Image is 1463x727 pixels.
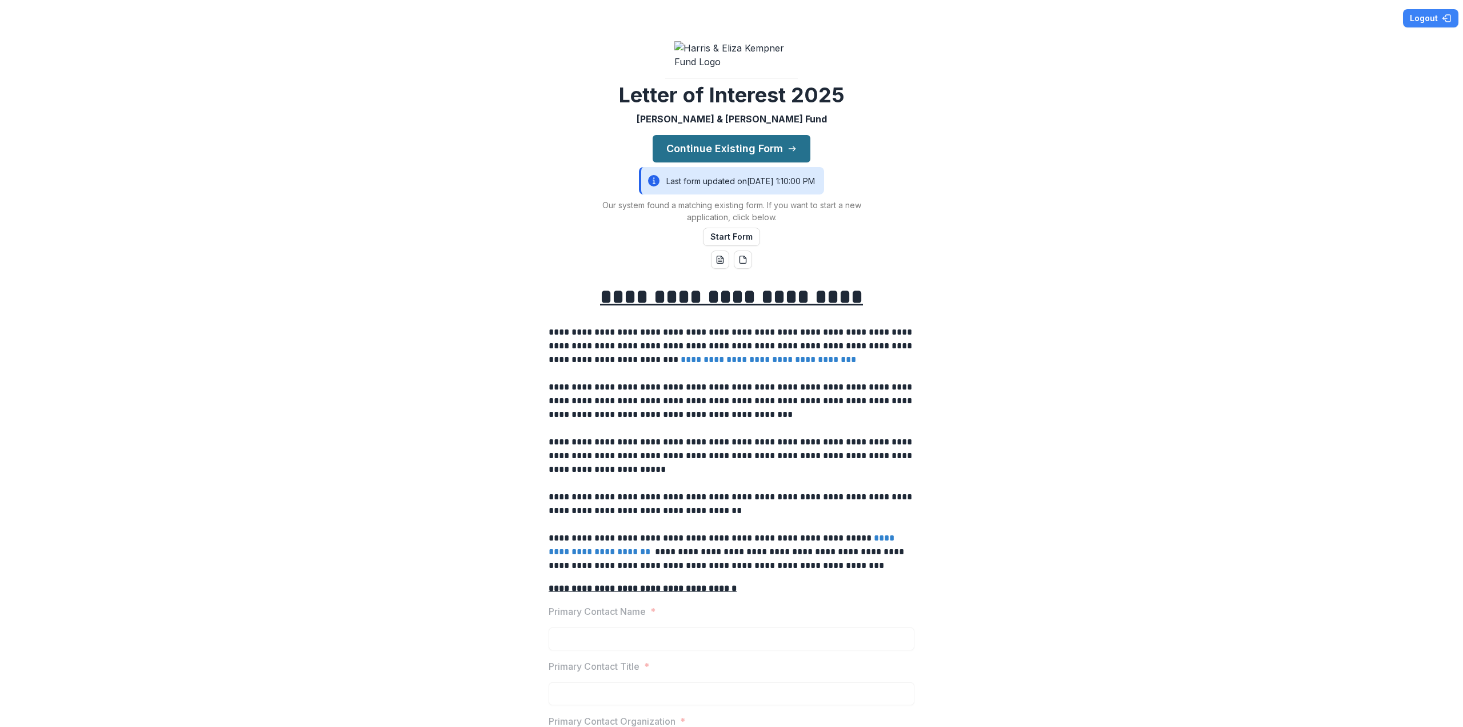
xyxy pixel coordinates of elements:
button: Start Form [703,228,760,246]
p: Primary Contact Title [549,660,639,673]
img: Harris & Eliza Kempner Fund Logo [674,41,789,69]
button: word-download [711,251,729,269]
div: Last form updated on [DATE] 1:10:00 PM [639,167,824,194]
button: pdf-download [734,251,752,269]
p: Our system found a matching existing form. If you want to start a new application, click below. [589,199,874,223]
button: Logout [1403,9,1458,27]
h2: Letter of Interest 2025 [619,83,845,108]
button: Continue Existing Form [653,135,810,162]
p: Primary Contact Name [549,605,646,618]
p: [PERSON_NAME] & [PERSON_NAME] Fund [637,112,827,126]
